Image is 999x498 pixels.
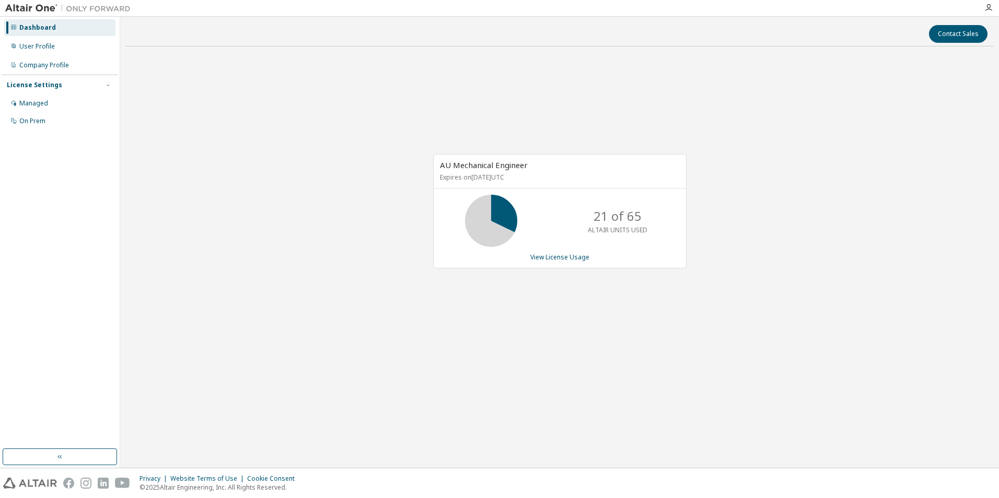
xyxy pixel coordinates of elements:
[63,478,74,489] img: facebook.svg
[247,475,301,483] div: Cookie Consent
[19,61,69,69] div: Company Profile
[588,226,647,234] p: ALTAIR UNITS USED
[3,478,57,489] img: altair_logo.svg
[440,160,528,170] span: AU Mechanical Engineer
[98,478,109,489] img: linkedin.svg
[140,483,301,492] p: © 2025 Altair Engineering, Inc. All Rights Reserved.
[5,3,136,14] img: Altair One
[530,253,589,262] a: View License Usage
[115,478,130,489] img: youtube.svg
[929,25,988,43] button: Contact Sales
[19,23,56,32] div: Dashboard
[140,475,170,483] div: Privacy
[19,42,55,51] div: User Profile
[80,478,91,489] img: instagram.svg
[594,207,642,225] p: 21 of 65
[170,475,247,483] div: Website Terms of Use
[7,81,62,89] div: License Settings
[440,173,677,182] p: Expires on [DATE] UTC
[19,117,45,125] div: On Prem
[19,99,48,108] div: Managed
